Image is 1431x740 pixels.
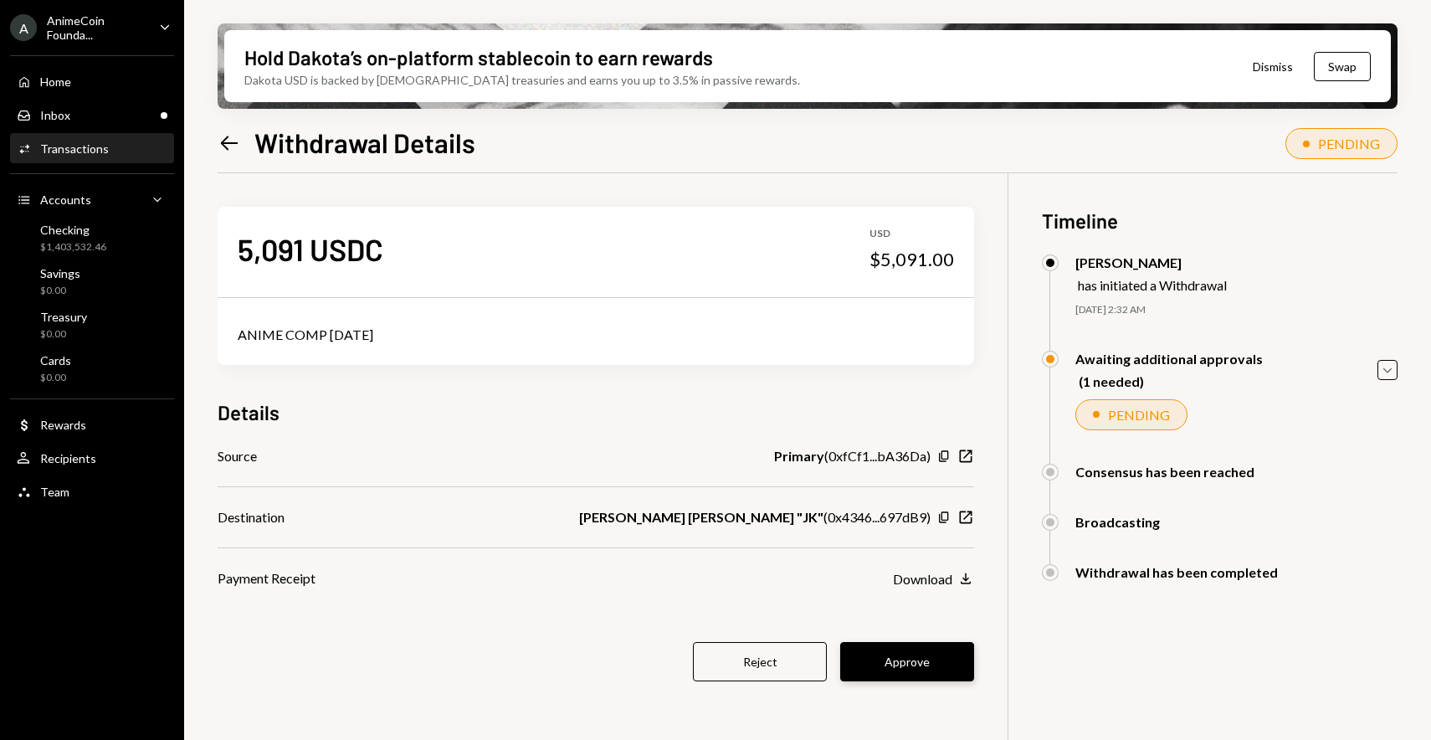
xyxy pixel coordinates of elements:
button: Approve [840,642,974,681]
button: Dismiss [1232,47,1314,86]
b: [PERSON_NAME] [PERSON_NAME] "JK" [579,507,823,527]
a: Checking$1,403,532.46 [10,218,174,258]
div: Destination [218,507,285,527]
div: A [10,14,37,41]
h1: Withdrawal Details [254,126,475,159]
div: [DATE] 2:32 AM [1075,303,1398,317]
div: Download [893,571,952,587]
div: ( 0xfCf1...bA36Da ) [774,446,931,466]
div: Rewards [40,418,86,432]
div: PENDING [1108,407,1170,423]
a: Recipients [10,443,174,473]
div: ( 0x4346...697dB9 ) [579,507,931,527]
h3: Timeline [1042,207,1398,234]
div: Accounts [40,193,91,207]
div: $5,091.00 [869,248,954,271]
div: USD [869,227,954,241]
a: Accounts [10,184,174,214]
a: Home [10,66,174,96]
div: AnimeCoin Founda... [47,13,146,42]
div: Awaiting additional approvals [1075,351,1263,367]
div: [PERSON_NAME] [1075,254,1227,270]
a: Transactions [10,133,174,163]
div: Transactions [40,141,109,156]
div: Dakota USD is backed by [DEMOGRAPHIC_DATA] treasuries and earns you up to 3.5% in passive rewards. [244,71,800,89]
button: Reject [693,642,827,681]
div: Checking [40,223,106,237]
a: Savings$0.00 [10,261,174,301]
a: Team [10,476,174,506]
div: Hold Dakota’s on-platform stablecoin to earn rewards [244,44,713,71]
div: Cards [40,353,71,367]
div: Consensus has been reached [1075,464,1254,480]
div: Recipients [40,451,96,465]
a: Inbox [10,100,174,130]
div: $0.00 [40,371,71,385]
div: Savings [40,266,80,280]
div: has initiated a Withdrawal [1078,277,1227,293]
div: Treasury [40,310,87,324]
div: Home [40,75,71,89]
div: Source [218,446,257,466]
a: Treasury$0.00 [10,305,174,345]
div: PENDING [1318,136,1380,152]
button: Swap [1314,52,1371,81]
div: Inbox [40,108,70,122]
h3: Details [218,398,280,426]
div: 5,091 USDC [238,230,383,268]
div: (1 needed) [1079,373,1263,389]
div: ANIME COMP [DATE] [238,325,954,345]
div: $0.00 [40,284,80,298]
div: Team [40,485,69,499]
div: Payment Receipt [218,568,315,588]
a: Rewards [10,409,174,439]
a: Cards$0.00 [10,348,174,388]
div: Broadcasting [1075,514,1160,530]
button: Download [893,570,974,588]
div: Withdrawal has been completed [1075,564,1278,580]
div: $0.00 [40,327,87,342]
b: Primary [774,446,824,466]
div: $1,403,532.46 [40,240,106,254]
